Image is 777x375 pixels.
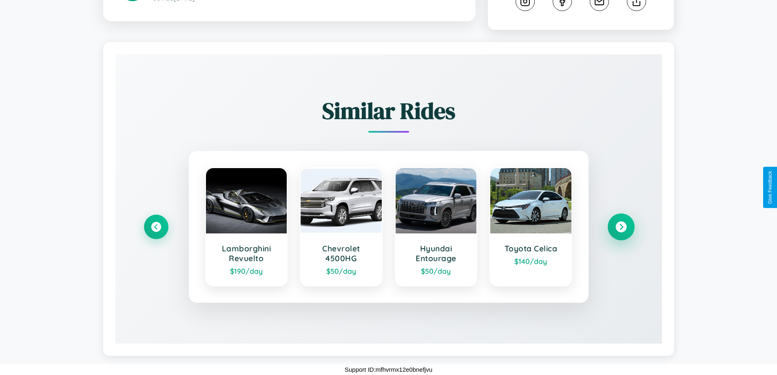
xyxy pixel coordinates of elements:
[404,244,469,263] h3: Hyundai Entourage
[214,244,279,263] h3: Lamborghini Revuelto
[395,167,478,286] a: Hyundai Entourage$50/day
[498,244,563,253] h3: Toyota Celica
[309,244,374,263] h3: Chevrolet 4500HG
[767,171,773,204] div: Give Feedback
[404,266,469,275] div: $ 50 /day
[498,257,563,266] div: $ 140 /day
[345,364,432,375] p: Support ID: mfhvrmx12e0bnefjvu
[309,266,374,275] div: $ 50 /day
[144,95,633,126] h2: Similar Rides
[205,167,288,286] a: Lamborghini Revuelto$190/day
[489,167,572,286] a: Toyota Celica$140/day
[300,167,383,286] a: Chevrolet 4500HG$50/day
[214,266,279,275] div: $ 190 /day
